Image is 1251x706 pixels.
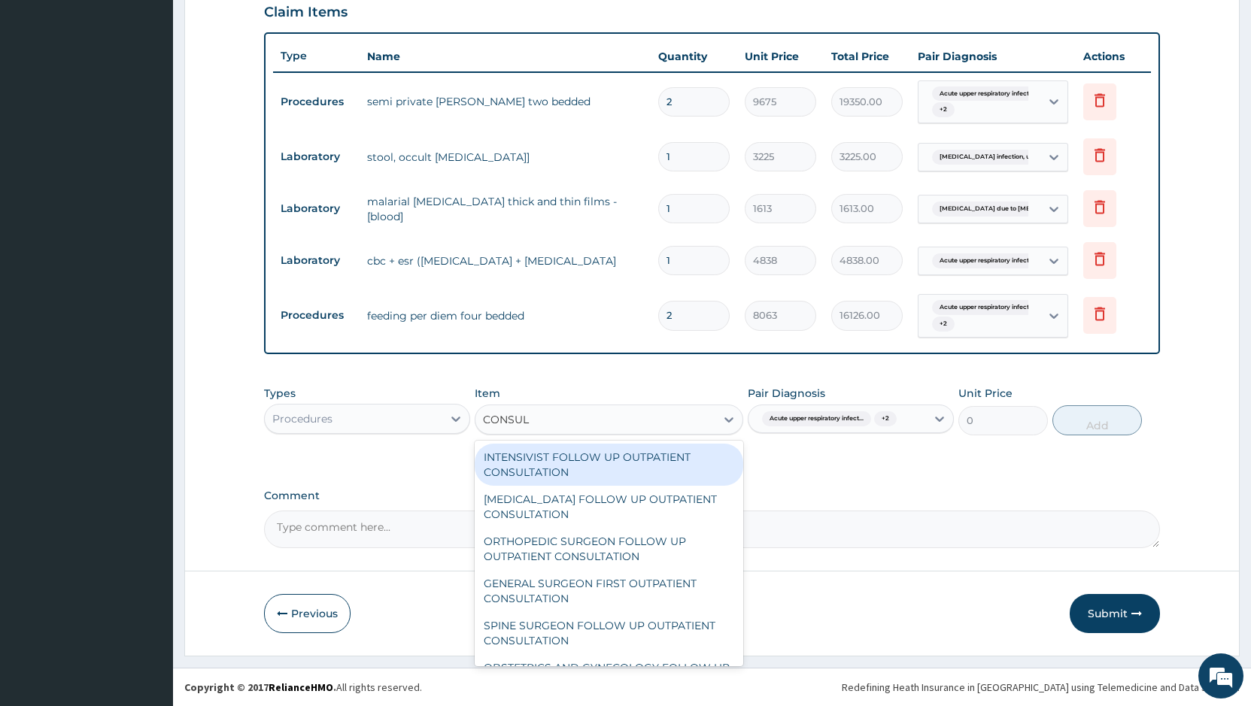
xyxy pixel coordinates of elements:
th: Type [273,42,360,70]
strong: Copyright © 2017 . [184,680,336,694]
td: cbc + esr ([MEDICAL_DATA] + [MEDICAL_DATA] [360,246,651,276]
button: Previous [264,594,351,633]
div: [MEDICAL_DATA] FOLLOW UP OUTPATIENT CONSULTATION [475,486,743,528]
th: Quantity [651,41,737,71]
div: OBSTETRICS AND GYNECOLOGY FOLLOW UP OUTPATIENT CONSULTATION [475,654,743,696]
button: Add [1052,405,1142,435]
span: + 2 [932,102,955,117]
td: Laboratory [273,195,360,223]
td: Procedures [273,88,360,116]
button: Submit [1070,594,1160,633]
span: [MEDICAL_DATA] due to [MEDICAL_DATA] falc... [932,201,1098,217]
textarea: Type your message and hit 'Enter' [8,411,287,463]
td: Procedures [273,301,360,329]
span: Acute upper respiratory infect... [762,411,871,426]
th: Total Price [824,41,910,71]
div: GENERAL SURGEON FIRST OUTPATIENT CONSULTATION [475,570,743,612]
div: SPINE SURGEON FOLLOW UP OUTPATIENT CONSULTATION [475,612,743,654]
th: Actions [1076,41,1151,71]
span: We're online! [87,189,208,341]
label: Unit Price [958,386,1013,401]
h3: Claim Items [264,5,348,21]
td: stool, occult [MEDICAL_DATA]] [360,142,651,172]
div: INTENSIVIST FOLLOW UP OUTPATIENT CONSULTATION [475,444,743,486]
td: Laboratory [273,143,360,171]
td: semi private [PERSON_NAME] two bedded [360,86,651,117]
td: Laboratory [273,247,360,274]
td: feeding per diem four bedded [360,301,651,331]
label: Types [264,387,296,400]
div: ORTHOPEDIC SURGEON FOLLOW UP OUTPATIENT CONSULTATION [475,528,743,570]
label: Pair Diagnosis [748,386,825,401]
label: Item [475,386,500,401]
th: Unit Price [737,41,824,71]
a: RelianceHMO [269,680,333,694]
span: + 2 [932,317,955,332]
span: Acute upper respiratory infect... [932,300,1041,315]
span: Acute upper respiratory infect... [932,253,1041,268]
img: d_794563401_company_1708531726252_794563401 [28,75,61,113]
div: Chat with us now [78,84,253,104]
td: malarial [MEDICAL_DATA] thick and thin films - [blood] [360,186,651,232]
footer: All rights reserved. [173,668,1251,706]
span: Acute upper respiratory infect... [932,86,1041,102]
div: Minimize live chat window [247,8,283,44]
th: Pair Diagnosis [910,41,1076,71]
span: [MEDICAL_DATA] infection, unspecif... [932,150,1064,165]
label: Comment [264,489,1160,502]
span: + 2 [874,411,897,426]
div: Procedures [272,411,332,426]
th: Name [360,41,651,71]
div: Redefining Heath Insurance in [GEOGRAPHIC_DATA] using Telemedicine and Data Science! [842,680,1240,695]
